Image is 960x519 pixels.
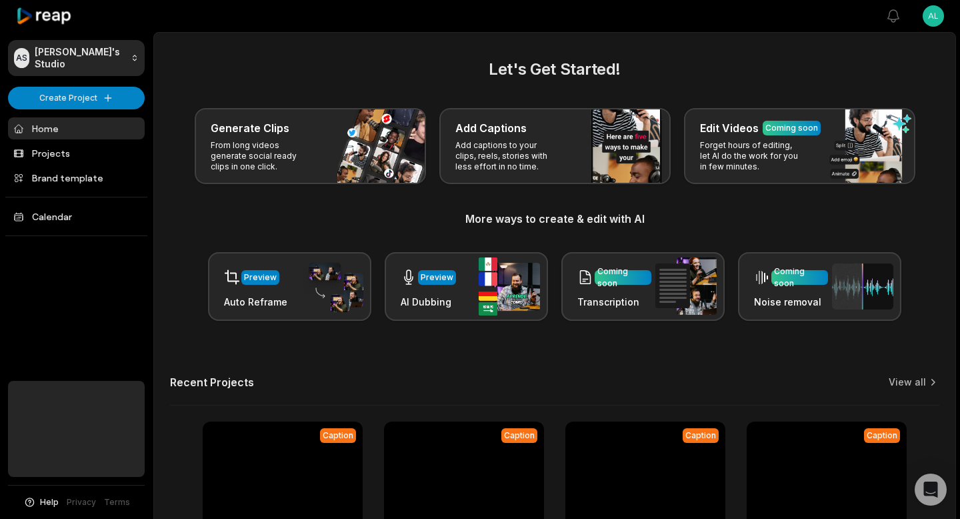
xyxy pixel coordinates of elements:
a: Terms [104,496,130,508]
h3: Noise removal [754,295,828,309]
img: auto_reframe.png [302,261,363,313]
a: Projects [8,142,145,164]
span: Help [40,496,59,508]
div: Coming soon [597,266,649,290]
img: ai_dubbing.png [479,257,540,316]
h3: Auto Reframe [224,295,287,309]
h3: AI Dubbing [401,295,456,309]
h3: More ways to create & edit with AI [170,211,939,227]
p: Forget hours of editing, let AI do the work for you in few minutes. [700,140,803,172]
p: [PERSON_NAME]'s Studio [35,46,125,70]
a: Calendar [8,205,145,227]
h3: Edit Videos [700,120,759,136]
div: Coming soon [765,122,818,134]
h3: Add Captions [455,120,527,136]
div: Preview [421,272,453,284]
a: Privacy [67,496,96,508]
div: Open Intercom Messenger [915,474,947,506]
a: View all [889,376,926,389]
h3: Generate Clips [211,120,289,136]
h2: Let's Get Started! [170,57,939,81]
button: Create Project [8,87,145,109]
div: AS [14,48,29,68]
img: noise_removal.png [832,264,893,310]
h2: Recent Projects [170,376,254,389]
a: Home [8,117,145,139]
h3: Transcription [577,295,651,309]
button: Help [23,496,59,508]
p: Add captions to your clips, reels, stories with less effort in no time. [455,140,559,172]
a: Brand template [8,167,145,189]
p: From long videos generate social ready clips in one click. [211,140,314,172]
div: Coming soon [774,266,825,290]
div: Preview [244,272,277,284]
img: transcription.png [655,257,717,315]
